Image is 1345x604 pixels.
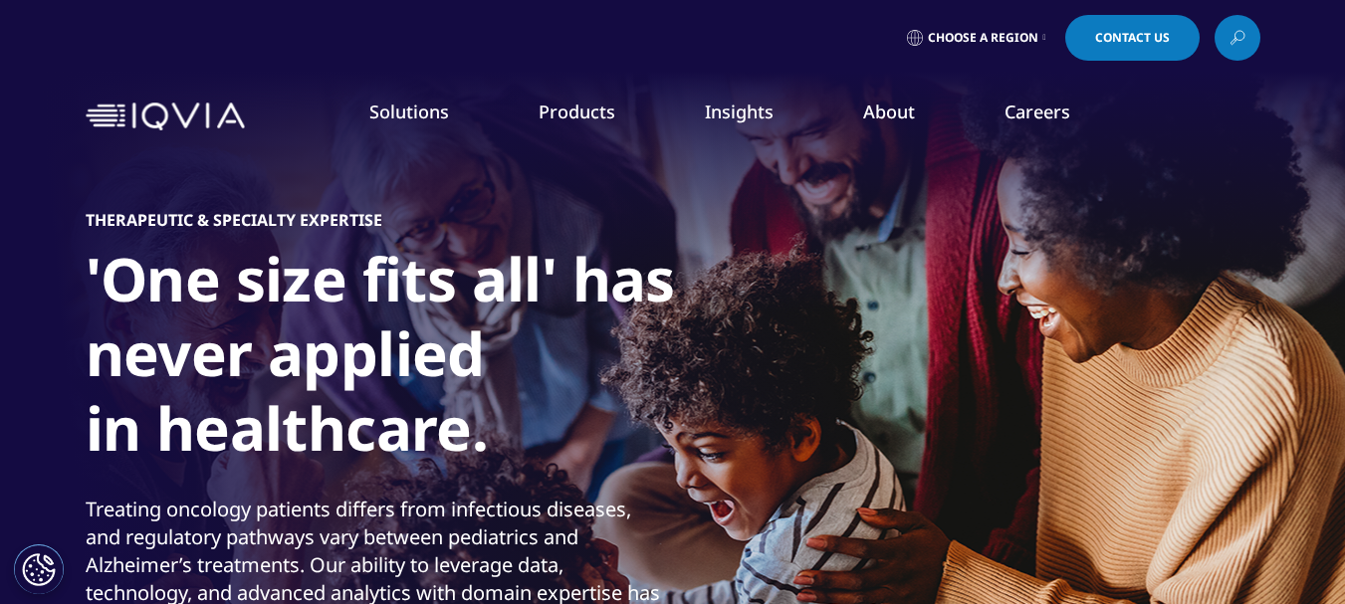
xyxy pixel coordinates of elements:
[928,30,1038,46] span: Choose a Region
[1095,32,1170,44] span: Contact Us
[86,210,382,230] h5: Therapeutic & Specialty Expertise
[539,100,615,123] a: Products
[1005,100,1070,123] a: Careers
[863,100,915,123] a: About
[14,544,64,594] button: Cookies Settings
[86,102,245,131] img: IQVIA Healthcare Information Technology and Pharma Clinical Research Company
[369,100,449,123] a: Solutions
[86,242,832,478] h1: 'One size fits all' has never applied in healthcare.
[1065,15,1200,61] a: Contact Us
[705,100,774,123] a: Insights
[253,70,1260,163] nav: Primary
